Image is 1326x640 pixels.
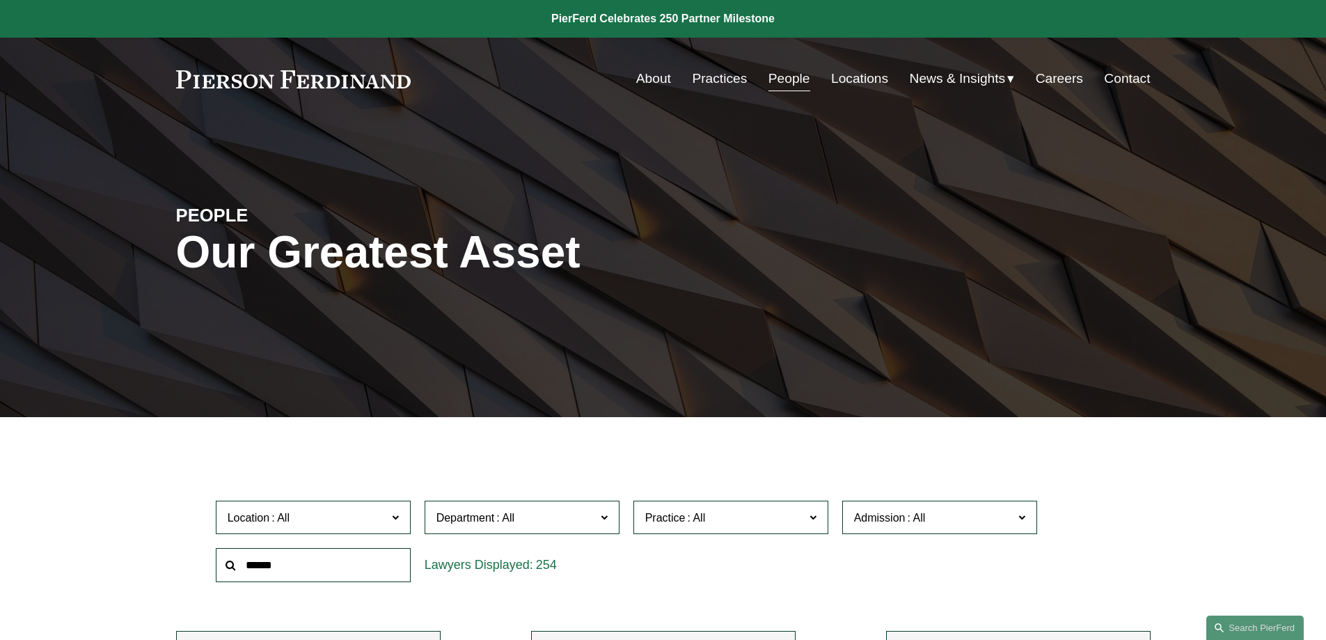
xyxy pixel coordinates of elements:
span: Location [228,512,270,524]
a: Practices [692,65,747,92]
a: Contact [1104,65,1150,92]
a: folder dropdown [910,65,1015,92]
a: People [768,65,810,92]
a: About [636,65,671,92]
span: Department [436,512,495,524]
h1: Our Greatest Asset [176,227,826,278]
a: Search this site [1206,616,1304,640]
span: 254 [536,558,557,572]
span: News & Insights [910,67,1006,91]
span: Admission [854,512,906,524]
h4: PEOPLE [176,204,420,226]
a: Careers [1036,65,1083,92]
span: Practice [645,512,686,524]
a: Locations [831,65,888,92]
